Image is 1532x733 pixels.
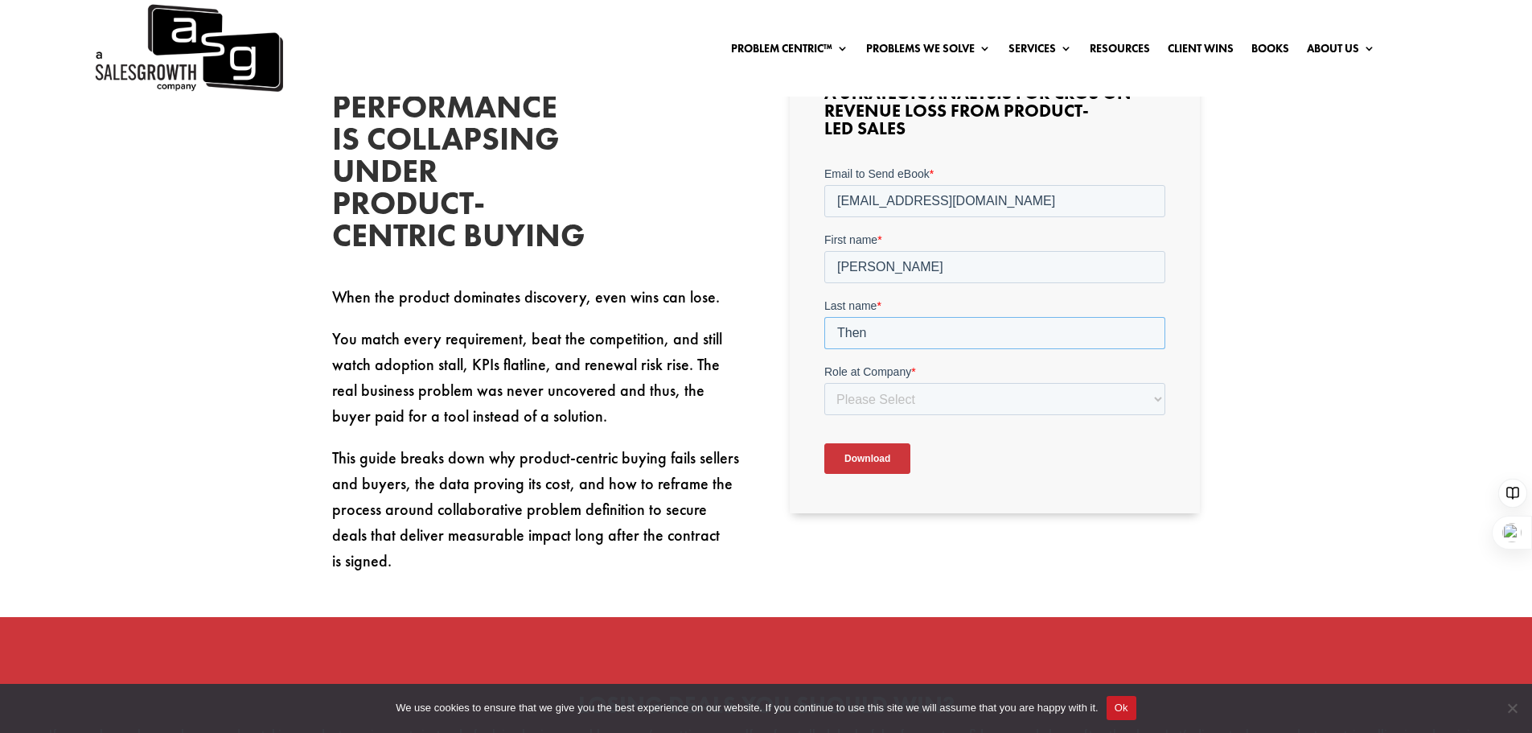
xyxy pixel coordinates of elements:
iframe: Form 0 [824,166,1165,488]
p: This guide breaks down why product-centric buying fails sellers and buyers, the data proving its ... [332,445,742,574]
a: Problems We Solve [866,43,991,60]
a: Books [1251,43,1289,60]
a: Problem Centric™ [731,43,848,60]
p: When the product dominates discovery, even wins can lose. [332,284,742,326]
span: No [1504,700,1520,716]
a: About Us [1307,43,1375,60]
a: Resources [1090,43,1150,60]
span: We use cookies to ensure that we give you the best experience on our website. If you continue to ... [396,700,1098,716]
h2: B2B Sales Performance Is Collapsing Under Product-Centric Buying [332,59,573,260]
a: Services [1008,43,1072,60]
p: You match every requirement, beat the competition, and still watch adoption stall, KPIs flatline,... [332,326,742,445]
a: Client Wins [1168,43,1234,60]
button: Ok [1107,696,1136,720]
h3: A Strategic Analysis for CROs on Revenue Loss from Product-Led Sales [824,84,1165,146]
